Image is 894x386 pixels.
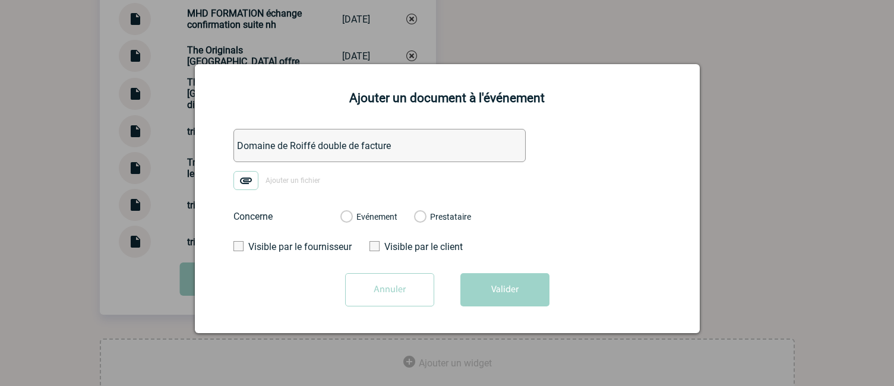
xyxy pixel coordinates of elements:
[460,273,549,306] button: Valider
[233,129,526,162] input: Désignation
[266,176,320,185] span: Ajouter un fichier
[345,273,434,306] input: Annuler
[340,212,352,223] label: Evénement
[414,212,425,223] label: Prestataire
[210,91,685,105] h2: Ajouter un document à l'événement
[233,211,328,222] label: Concerne
[233,241,343,252] label: Visible par le fournisseur
[369,241,479,252] label: Visible par le client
